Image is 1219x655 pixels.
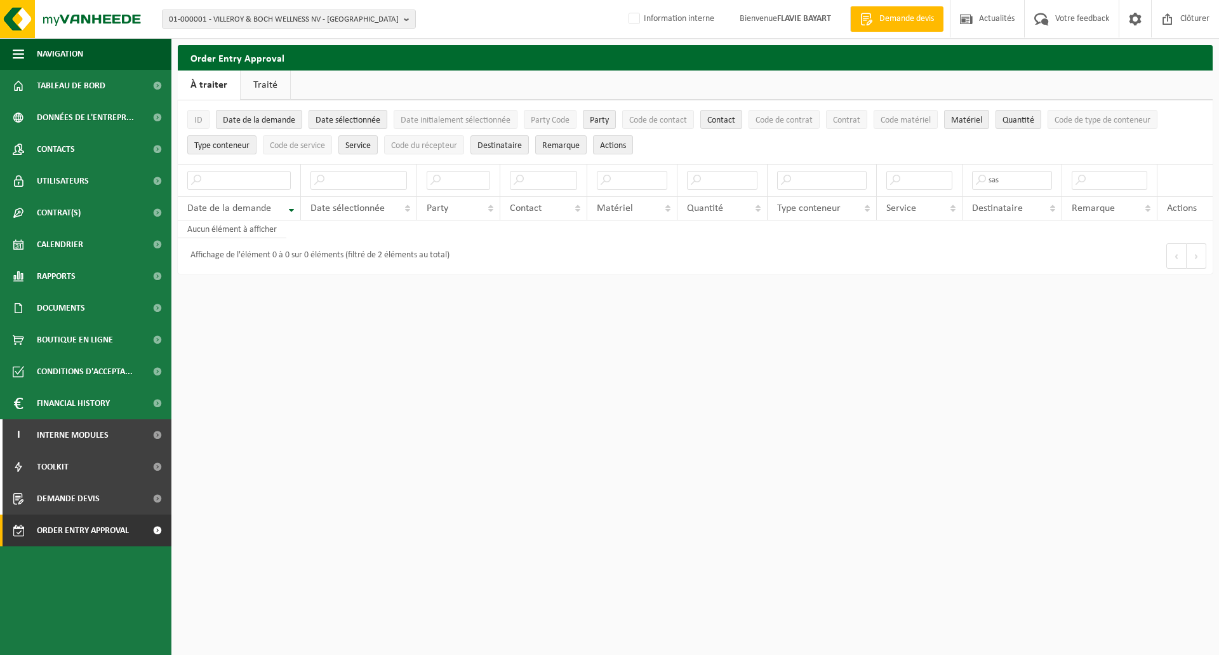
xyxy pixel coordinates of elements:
span: Contact [707,116,735,125]
span: I [13,419,24,451]
a: À traiter [178,71,240,100]
span: Calendrier [37,229,83,260]
button: Party CodeParty Code: Activate to sort [524,110,576,129]
span: Date de la demande [223,116,295,125]
h2: Order Entry Approval [178,45,1213,70]
span: Actions [600,141,626,151]
span: Contacts [37,133,75,165]
button: Code de contactCode de contact: Activate to sort [622,110,694,129]
button: Code de serviceCode de service: Activate to sort [263,135,332,154]
span: Contact [510,203,542,213]
button: RemarqueRemarque: Activate to sort [535,135,587,154]
span: Interne modules [37,419,109,451]
span: Type conteneur [777,203,841,213]
span: Matériel [597,203,633,213]
button: MatérielMatériel: Activate to sort [944,110,989,129]
span: Utilisateurs [37,165,89,197]
a: Traité [241,71,290,100]
button: Previous [1166,243,1187,269]
button: ContactContact: Activate to sort [700,110,742,129]
span: Code matériel [881,116,931,125]
strong: FLAVIE BAYART [777,14,831,24]
span: Boutique en ligne [37,324,113,356]
span: Actions [1167,203,1197,213]
button: Type conteneurType conteneur: Activate to sort [187,135,256,154]
span: ID [194,116,203,125]
span: Contrat [833,116,860,125]
button: ContratContrat: Activate to sort [826,110,867,129]
button: Code du récepteurCode du récepteur: Activate to sort [384,135,464,154]
span: Party [427,203,448,213]
span: Matériel [951,116,982,125]
button: Date sélectionnéeDate sélectionnée: Activate to sort [309,110,387,129]
span: Order entry approval [37,515,129,546]
span: Type conteneur [194,141,250,151]
span: Destinataire [972,203,1023,213]
span: Service [345,141,371,151]
button: ServiceService: Activate to sort [338,135,378,154]
span: Remarque [1072,203,1115,213]
span: Date initialement sélectionnée [401,116,510,125]
span: Party Code [531,116,570,125]
button: Next [1187,243,1206,269]
button: Code matérielCode matériel: Activate to sort [874,110,938,129]
span: Demande devis [876,13,937,25]
span: Code de contact [629,116,687,125]
span: Remarque [542,141,580,151]
button: PartyParty: Activate to sort [583,110,616,129]
button: Date initialement sélectionnéeDate initialement sélectionnée: Activate to sort [394,110,517,129]
span: Contrat(s) [37,197,81,229]
button: DestinataireDestinataire : Activate to sort [470,135,529,154]
span: Documents [37,292,85,324]
span: Code du récepteur [391,141,457,151]
span: Quantité [1003,116,1034,125]
button: 01-000001 - VILLEROY & BOCH WELLNESS NV - [GEOGRAPHIC_DATA] [162,10,416,29]
span: Navigation [37,38,83,70]
span: Date sélectionnée [310,203,385,213]
button: Code de contratCode de contrat: Activate to sort [749,110,820,129]
span: Date sélectionnée [316,116,380,125]
span: Code de service [270,141,325,151]
span: Rapports [37,260,76,292]
label: Information interne [626,10,714,29]
span: Party [590,116,609,125]
span: Code de contrat [756,116,813,125]
button: Date de la demandeDate de la demande: Activate to remove sorting [216,110,302,129]
span: Tableau de bord [37,70,105,102]
span: Code de type de conteneur [1055,116,1150,125]
div: Affichage de l'élément 0 à 0 sur 0 éléments (filtré de 2 éléments au total) [184,245,450,267]
button: Actions [593,135,633,154]
span: Quantité [687,203,723,213]
button: IDID: Activate to sort [187,110,210,129]
span: Demande devis [37,483,100,515]
button: QuantitéQuantité: Activate to sort [996,110,1041,129]
span: Service [886,203,916,213]
button: Code de type de conteneurCode de type de conteneur: Activate to sort [1048,110,1157,129]
span: Conditions d'accepta... [37,356,133,388]
span: Toolkit [37,451,69,483]
span: 01-000001 - VILLEROY & BOCH WELLNESS NV - [GEOGRAPHIC_DATA] [169,10,399,29]
span: Données de l'entrepr... [37,102,134,133]
span: Date de la demande [187,203,271,213]
a: Demande devis [850,6,943,32]
span: Financial History [37,388,110,419]
td: Aucun élément à afficher [178,220,286,238]
span: Destinataire [477,141,522,151]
